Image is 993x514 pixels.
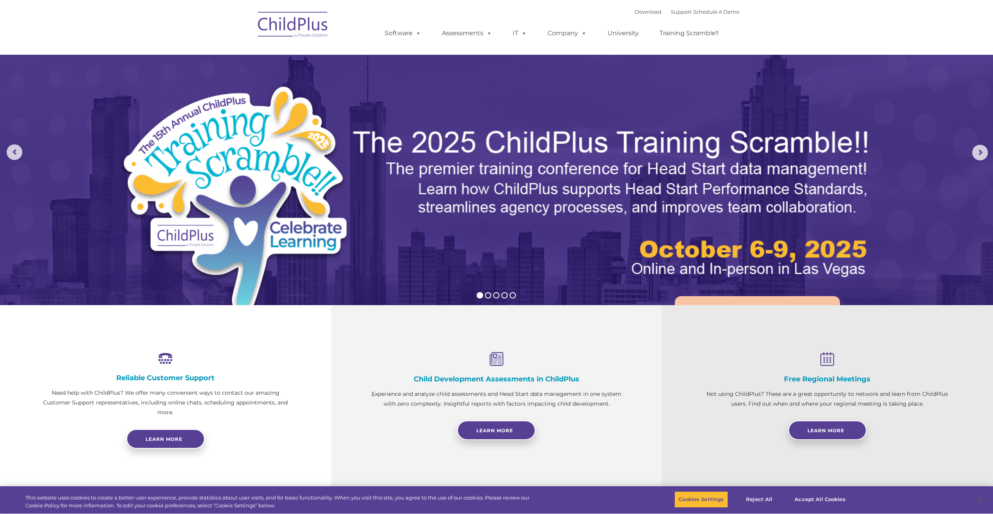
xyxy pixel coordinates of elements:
[790,491,849,508] button: Accept All Cookies
[735,491,784,508] button: Reject All
[25,494,546,509] div: This website uses cookies to create a better user experience, provide statistics about user visit...
[635,9,661,15] a: Download
[434,25,500,41] a: Assessments
[370,375,623,383] h4: Child Development Assessments in ChildPlus
[39,388,292,417] p: Need help with ChildPlus? We offer many convenient ways to contact our amazing Customer Support r...
[126,429,205,449] a: Learn more
[39,374,292,382] h4: Reliable Customer Support
[675,296,840,340] a: Learn More
[635,9,739,15] font: |
[671,9,692,15] a: Support
[476,428,513,433] span: Learn More
[109,52,133,58] span: Last name
[972,491,989,508] button: Close
[377,25,429,41] a: Software
[693,9,739,15] a: Schedule A Demo
[600,25,647,41] a: University
[701,375,954,383] h4: Free Regional Meetings
[788,421,867,440] a: Learn More
[652,25,726,41] a: Training Scramble!!
[701,389,954,409] p: Not using ChildPlus? These are a great opportunity to network and learn from ChildPlus users. Fin...
[457,421,535,440] a: Learn More
[540,25,595,41] a: Company
[370,389,623,409] p: Experience and analyze child assessments and Head Start data management in one system with zero c...
[807,428,844,433] span: Learn More
[254,6,332,45] img: ChildPlus by Procare Solutions
[674,491,728,508] button: Cookies Settings
[505,25,535,41] a: IT
[109,84,142,90] span: Phone number
[146,436,182,442] span: Learn more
